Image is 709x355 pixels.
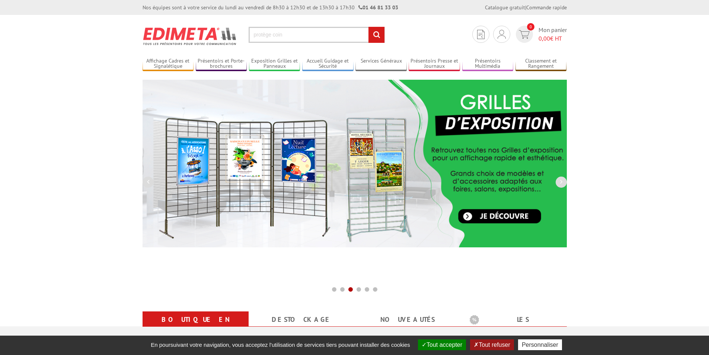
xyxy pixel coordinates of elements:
div: Nos équipes sont à votre service du lundi au vendredi de 8h30 à 12h30 et de 13h30 à 17h30 [143,4,398,11]
a: nouveautés [364,313,452,326]
button: Personnaliser (fenêtre modale) [518,339,562,350]
a: Les promotions [470,313,558,340]
img: devis rapide [477,30,485,39]
span: 0,00 [539,35,550,42]
a: Boutique en ligne [151,313,240,340]
span: 0 [527,23,534,31]
a: devis rapide 0 Mon panier 0,00€ HT [514,26,567,43]
input: Rechercher un produit ou une référence... [249,27,385,43]
a: Destockage [258,313,346,326]
a: Commande rapide [526,4,567,11]
img: devis rapide [519,30,530,39]
a: Classement et Rangement [515,58,567,70]
a: Exposition Grilles et Panneaux [249,58,300,70]
img: Présentoir, panneau, stand - Edimeta - PLV, affichage, mobilier bureau, entreprise [143,22,237,50]
a: Catalogue gratuit [485,4,525,11]
span: Mon panier [539,26,567,43]
a: Présentoirs Multimédia [462,58,514,70]
a: Présentoirs Presse et Journaux [409,58,460,70]
a: Services Généraux [355,58,407,70]
a: Affichage Cadres et Signalétique [143,58,194,70]
input: rechercher [368,27,384,43]
a: Présentoirs et Porte-brochures [196,58,247,70]
a: Accueil Guidage et Sécurité [302,58,354,70]
img: devis rapide [498,30,506,39]
button: Tout accepter [418,339,466,350]
button: Tout refuser [470,339,514,350]
span: En poursuivant votre navigation, vous acceptez l'utilisation de services tiers pouvant installer ... [147,342,414,348]
b: Les promotions [470,313,563,328]
div: | [485,4,567,11]
strong: 01 46 81 33 03 [358,4,398,11]
span: € HT [539,34,567,43]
